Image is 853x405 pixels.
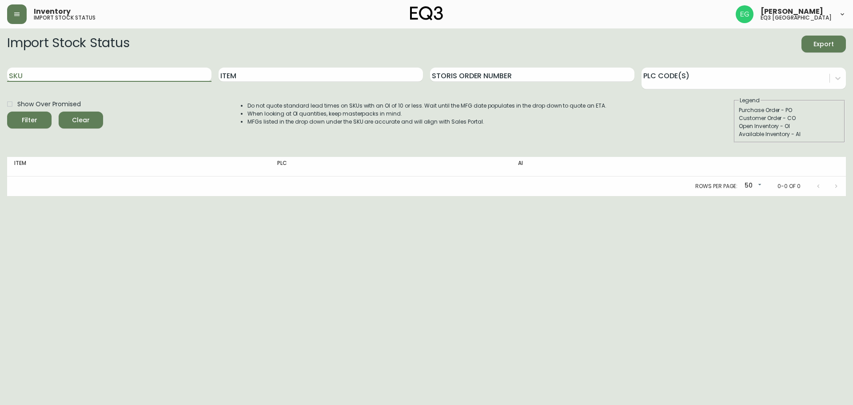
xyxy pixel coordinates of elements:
h2: Import Stock Status [7,36,129,52]
div: Filter [22,115,37,126]
img: logo [410,6,443,20]
h5: eq3 [GEOGRAPHIC_DATA] [761,15,832,20]
th: PLC [270,157,511,176]
p: Rows per page: [695,182,737,190]
th: Item [7,157,270,176]
button: Export [801,36,846,52]
th: AI [511,157,703,176]
li: When looking at OI quantities, keep masterpacks in mind. [247,110,606,118]
legend: Legend [739,96,761,104]
span: Inventory [34,8,71,15]
p: 0-0 of 0 [777,182,801,190]
li: MFGs listed in the drop down under the SKU are accurate and will align with Sales Portal. [247,118,606,126]
img: db11c1629862fe82d63d0774b1b54d2b [736,5,753,23]
div: Purchase Order - PO [739,106,840,114]
span: [PERSON_NAME] [761,8,823,15]
li: Do not quote standard lead times on SKUs with an OI of 10 or less. Wait until the MFG date popula... [247,102,606,110]
div: 50 [741,179,763,193]
span: Clear [66,115,96,126]
span: Export [809,39,839,50]
button: Clear [59,112,103,128]
div: Open Inventory - OI [739,122,840,130]
h5: import stock status [34,15,96,20]
div: Available Inventory - AI [739,130,840,138]
span: Show Over Promised [17,100,81,109]
button: Filter [7,112,52,128]
div: Customer Order - CO [739,114,840,122]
